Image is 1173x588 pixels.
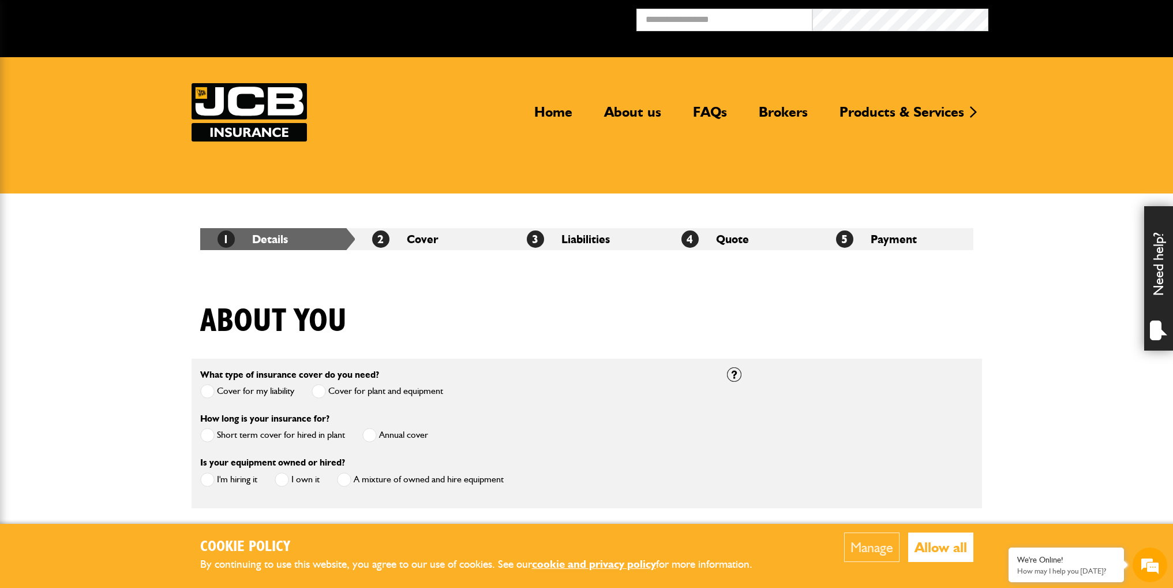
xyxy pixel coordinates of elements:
[1144,206,1173,351] div: Need help?
[844,533,900,562] button: Manage
[337,472,504,487] label: A mixture of owned and hire equipment
[372,230,389,248] span: 2
[595,103,670,130] a: About us
[200,472,257,487] label: I'm hiring it
[988,9,1164,27] button: Broker Login
[192,83,307,142] a: JCB Insurance Services
[362,428,428,442] label: Annual cover
[200,228,355,250] li: Details
[275,472,320,487] label: I own it
[200,370,379,379] label: What type of insurance cover do you need?
[664,228,819,250] li: Quote
[200,414,329,423] label: How long is your insurance for?
[200,302,347,341] h1: About you
[312,384,443,399] label: Cover for plant and equipment
[1017,567,1115,575] p: How may I help you today?
[750,103,816,130] a: Brokers
[200,384,294,399] label: Cover for my liability
[200,556,771,574] p: By continuing to use this website, you agree to our use of cookies. See our for more information.
[527,230,544,248] span: 3
[1017,555,1115,565] div: We're Online!
[819,228,973,250] li: Payment
[200,428,345,442] label: Short term cover for hired in plant
[836,230,853,248] span: 5
[532,557,656,571] a: cookie and privacy policy
[509,228,664,250] li: Liabilities
[908,533,973,562] button: Allow all
[831,103,973,130] a: Products & Services
[218,230,235,248] span: 1
[200,458,345,467] label: Is your equipment owned or hired?
[355,228,509,250] li: Cover
[684,103,736,130] a: FAQs
[526,103,581,130] a: Home
[681,230,699,248] span: 4
[192,83,307,142] img: JCB Insurance Services logo
[200,538,771,556] h2: Cookie Policy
